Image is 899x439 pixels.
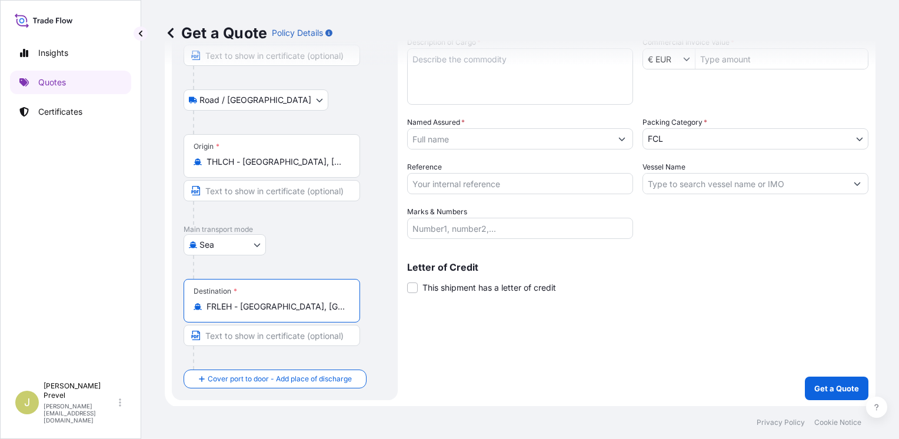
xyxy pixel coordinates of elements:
[422,282,556,294] span: This shipment has a letter of credit
[407,218,633,239] input: Number1, number2,...
[38,47,68,59] p: Insights
[847,173,868,194] button: Show suggestions
[207,156,345,168] input: Origin
[24,397,30,408] span: J
[805,377,868,400] button: Get a Quote
[648,133,663,145] span: FCL
[642,161,685,173] label: Vessel Name
[407,161,442,173] label: Reference
[407,173,633,194] input: Your internal reference
[194,287,237,296] div: Destination
[184,180,360,201] input: Text to appear on certificate
[207,301,345,312] input: Destination
[407,117,465,128] label: Named Assured
[38,106,82,118] p: Certificates
[643,173,847,194] input: Type to search vessel name or IMO
[408,128,611,149] input: Full name
[184,225,386,234] p: Main transport mode
[38,77,66,88] p: Quotes
[757,418,805,427] a: Privacy Policy
[165,24,267,42] p: Get a Quote
[184,325,360,346] input: Text to appear on certificate
[407,206,467,218] label: Marks & Numbers
[44,381,116,400] p: [PERSON_NAME] Prevel
[642,128,868,149] button: FCL
[407,262,868,272] p: Letter of Credit
[10,41,131,65] a: Insights
[642,117,707,128] span: Packing Category
[10,100,131,124] a: Certificates
[194,142,219,151] div: Origin
[184,234,266,255] button: Select transport
[208,373,352,385] span: Cover port to door - Add place of discharge
[184,89,328,111] button: Select transport
[272,27,323,39] p: Policy Details
[199,239,214,251] span: Sea
[814,418,861,427] a: Cookie Notice
[814,383,859,394] p: Get a Quote
[611,128,632,149] button: Show suggestions
[199,94,311,106] span: Road / [GEOGRAPHIC_DATA]
[10,71,131,94] a: Quotes
[44,403,116,424] p: [PERSON_NAME][EMAIL_ADDRESS][DOMAIN_NAME]
[184,370,367,388] button: Cover port to door - Add place of discharge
